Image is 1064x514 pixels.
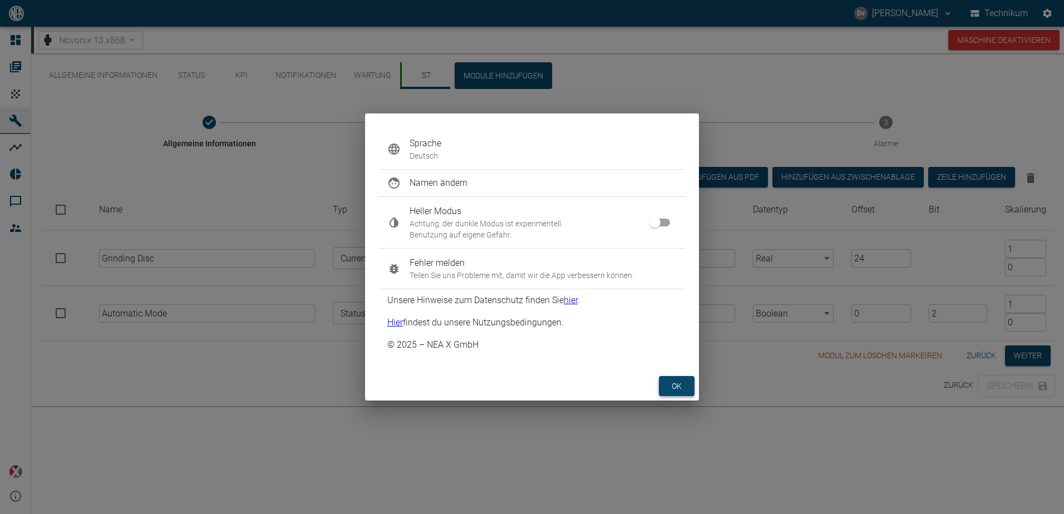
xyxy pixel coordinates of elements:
[387,338,479,352] p: © 2025 – NEA X GmbH
[564,295,578,305] a: hier
[410,137,677,150] span: Sprache
[410,270,677,281] p: Teilen Sie uns Probleme mit, damit wir die App verbessern können.
[387,317,403,328] a: Hier
[387,294,580,307] p: Unsere Hinweise zum Datenschutz finden Sie .
[410,218,659,240] p: Achtung, der dunkle Modus ist experimentell. Benutzung auf eigene Gefahr.
[378,249,686,289] div: Fehler meldenTeilen Sie uns Probleme mit, damit wir die App verbessern können.
[378,129,686,169] div: SpracheDeutsch
[410,256,677,270] span: Fehler melden
[378,170,686,196] div: Namen ändern
[410,205,659,218] span: Heller Modus
[659,376,694,397] button: ok
[410,150,677,161] p: Deutsch
[387,316,564,329] p: findest du unsere Nutzungsbedingungen.
[410,176,677,190] span: Namen ändern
